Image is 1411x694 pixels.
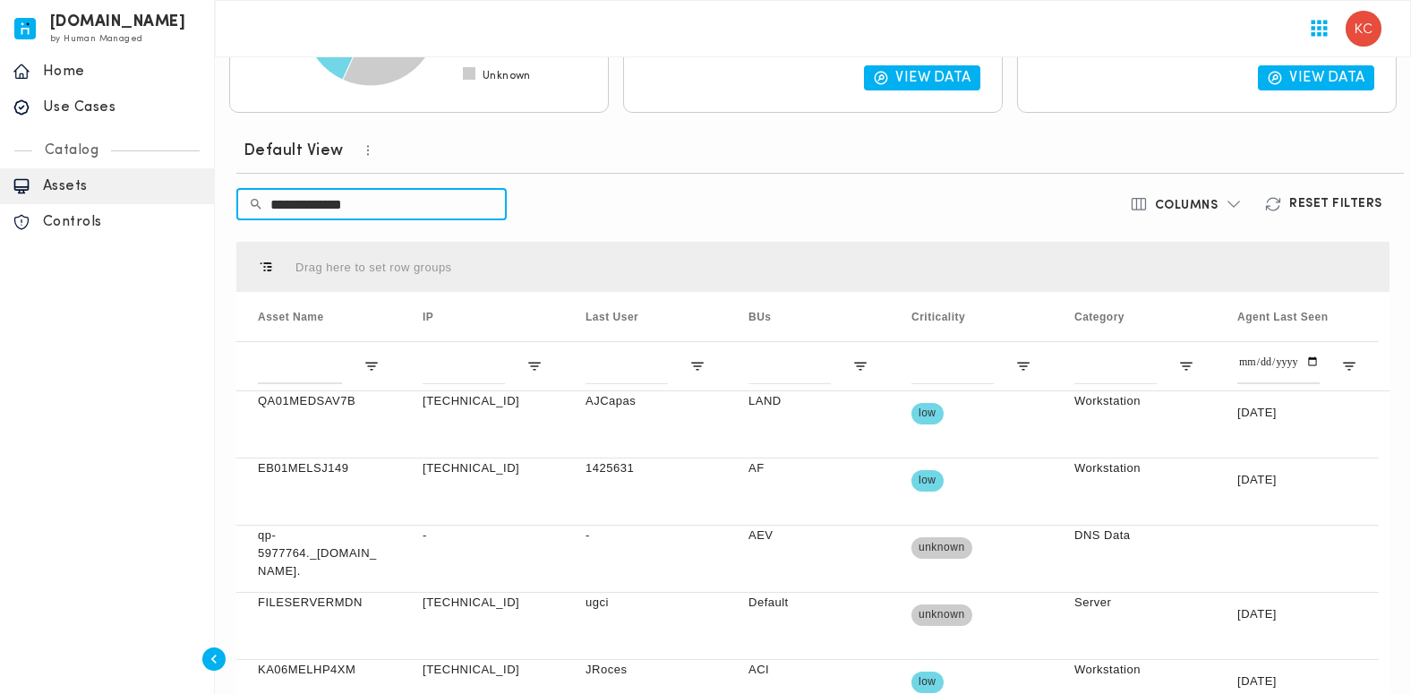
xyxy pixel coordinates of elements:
h6: Reset Filters [1289,196,1382,212]
button: Columns [1119,188,1254,220]
button: Open Filter Menu [1178,358,1194,374]
button: Open Filter Menu [1341,358,1357,374]
div: [DATE] [1216,458,1379,525]
h6: Columns [1155,198,1219,214]
button: View Data [864,65,981,90]
p: - [586,527,705,544]
div: Row Groups [295,261,452,274]
button: Open Filter Menu [526,358,543,374]
p: ACI [748,661,868,679]
p: Default [748,594,868,612]
button: Open Filter Menu [852,358,868,374]
span: Drag here to set row groups [295,261,452,274]
p: [TECHNICAL_ID] [423,594,543,612]
input: Agent Last Seen Filter Input [1237,348,1320,384]
p: AJCapas [586,392,705,410]
span: Category [1074,311,1125,323]
p: Home [43,63,201,81]
p: [TECHNICAL_ID] [423,459,543,477]
button: View Data [1258,65,1375,90]
p: AF [748,459,868,477]
p: Workstation [1074,392,1194,410]
p: View Data [896,69,972,87]
p: Catalog [32,141,112,159]
p: FILESERVERMDN [258,594,380,612]
span: Unknown [483,69,531,83]
div: [DATE] [1216,391,1379,458]
span: Criticality [911,311,965,323]
p: - [423,527,543,544]
p: View Data [1290,69,1366,87]
h6: Default View [244,141,344,162]
p: Server [1074,594,1194,612]
span: by Human Managed [50,34,142,44]
button: Reset Filters [1253,188,1397,220]
p: Controls [43,213,201,231]
h6: [DOMAIN_NAME] [50,16,186,29]
p: Workstation [1074,661,1194,679]
button: Open Filter Menu [363,358,380,374]
p: [TECHNICAL_ID] [423,392,543,410]
button: Open Filter Menu [1015,358,1031,374]
p: AEV [748,527,868,544]
p: EB01MELSJ149 [258,459,380,477]
p: LAND [748,392,868,410]
span: Asset Name [258,311,324,323]
img: Kristofferson Campilan [1346,11,1381,47]
p: DNS Data [1074,527,1194,544]
p: [TECHNICAL_ID] [423,661,543,679]
p: QA01MEDSAV7B [258,392,380,410]
span: BUs [748,311,772,323]
p: JRoces [586,661,705,679]
div: [DATE] [1216,593,1379,659]
p: Use Cases [43,99,201,116]
button: User [1338,4,1389,54]
p: qp-5977764._[DOMAIN_NAME]. [258,527,380,580]
span: unknown [911,527,972,568]
span: low [911,460,944,501]
input: Asset Name Filter Input [258,348,342,384]
p: Workstation [1074,459,1194,477]
img: invicta.io [14,18,36,39]
span: Last User [586,311,638,323]
span: IP [423,311,433,323]
span: unknown [911,595,972,635]
p: ugci [586,594,705,612]
span: Agent Last Seen [1237,311,1329,323]
p: 1425631 [586,459,705,477]
p: Assets [43,177,201,195]
span: low [911,393,944,433]
p: KA06MELHP4XM [258,661,380,679]
button: Open Filter Menu [689,358,705,374]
